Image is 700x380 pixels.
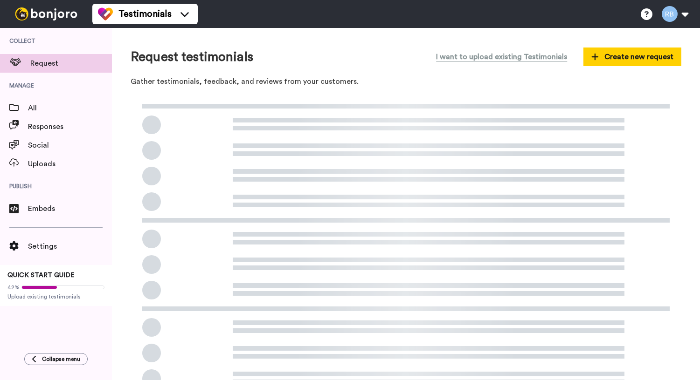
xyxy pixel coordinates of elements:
[28,102,112,114] span: All
[24,353,88,365] button: Collapse menu
[28,158,112,170] span: Uploads
[28,140,112,151] span: Social
[28,203,112,214] span: Embeds
[7,272,75,278] span: QUICK START GUIDE
[436,51,567,62] span: I want to upload existing Testimonials
[131,50,253,64] h1: Request testimonials
[131,76,681,87] p: Gather testimonials, feedback, and reviews from your customers.
[30,58,112,69] span: Request
[591,51,673,62] span: Create new request
[7,284,20,291] span: 42%
[429,47,574,67] button: I want to upload existing Testimonials
[42,355,80,363] span: Collapse menu
[7,293,104,300] span: Upload existing testimonials
[28,241,112,252] span: Settings
[28,121,112,132] span: Responses
[118,7,172,20] span: Testimonials
[583,47,681,66] button: Create new request
[98,7,113,21] img: tm-color.svg
[11,7,81,20] img: bj-logo-header-white.svg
